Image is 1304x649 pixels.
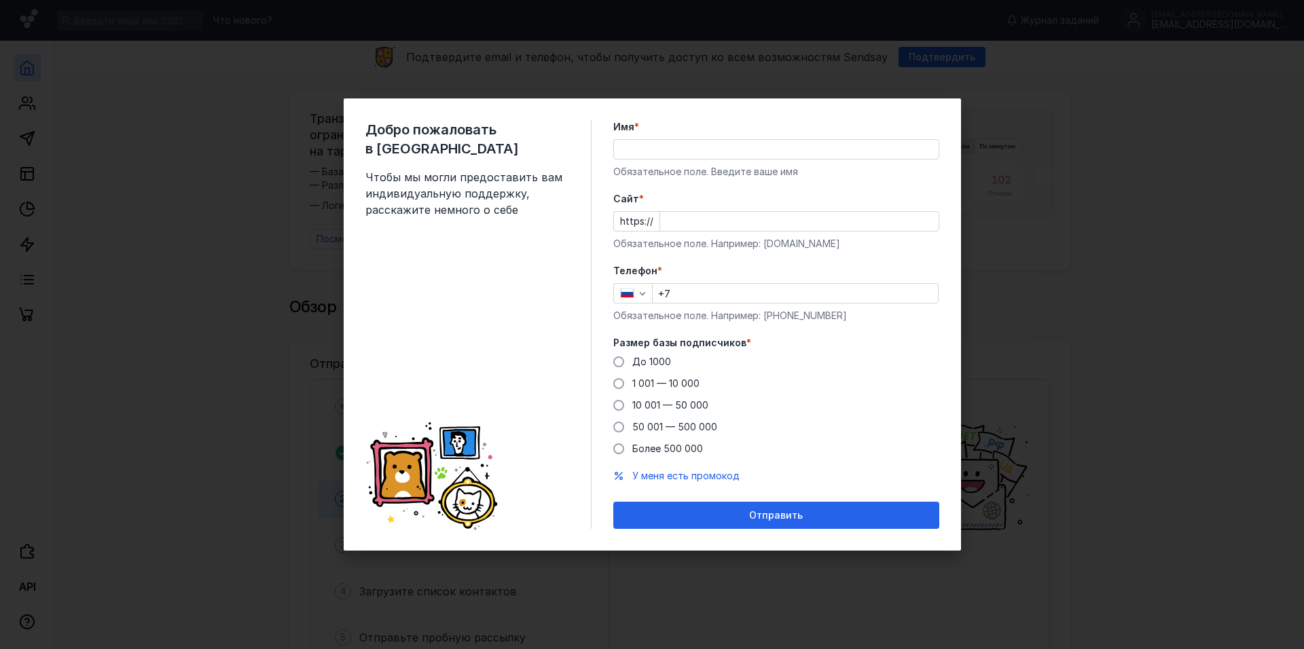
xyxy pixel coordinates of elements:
[632,356,671,367] span: До 1000
[365,120,569,158] span: Добро пожаловать в [GEOGRAPHIC_DATA]
[632,443,703,454] span: Более 500 000
[613,336,746,350] span: Размер базы подписчиков
[749,510,803,521] span: Отправить
[632,399,708,411] span: 10 001 — 50 000
[613,165,939,179] div: Обязательное поле. Введите ваше имя
[632,469,740,483] button: У меня есть промокод
[613,120,634,134] span: Имя
[632,470,740,481] span: У меня есть промокод
[632,377,700,389] span: 1 001 — 10 000
[613,264,657,278] span: Телефон
[613,309,939,322] div: Обязательное поле. Например: [PHONE_NUMBER]
[632,421,717,432] span: 50 001 — 500 000
[365,169,569,218] span: Чтобы мы могли предоставить вам индивидуальную поддержку, расскажите немного о себе
[613,192,639,206] span: Cайт
[613,502,939,529] button: Отправить
[613,237,939,251] div: Обязательное поле. Например: [DOMAIN_NAME]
